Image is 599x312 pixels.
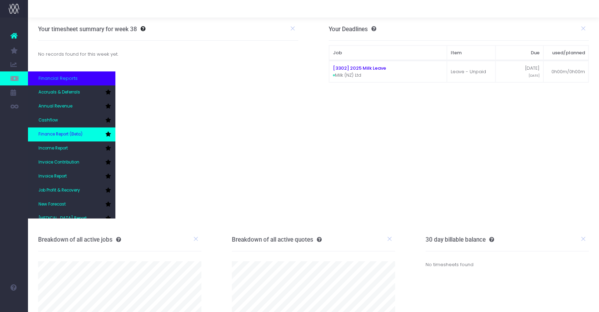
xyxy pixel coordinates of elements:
[28,155,115,169] a: Invoice Contribution
[447,61,495,82] td: Leave - Unpaid
[551,68,585,75] span: 0h00m/0h00m
[447,46,495,60] th: Item: activate to sort column ascending
[333,65,386,71] a: [3302] 2025 Milk Leave
[38,117,58,124] span: Cashflow
[28,183,115,197] a: Job Profit & Recovery
[38,187,80,194] span: Job Profit & Recovery
[9,298,19,308] img: images/default_profile_image.png
[38,215,87,222] span: [MEDICAL_DATA] Report
[38,131,83,138] span: Finance Report (Beta)
[28,141,115,155] a: Income Report
[38,201,66,208] span: New Forecast
[232,236,322,243] h3: Breakdown of all active quotes
[28,127,115,141] a: Finance Report (Beta)
[426,236,494,243] h3: 30 day billable balance
[28,99,115,113] a: Annual Revenue
[28,113,115,127] a: Cashflow
[38,145,68,152] span: Income Report
[38,159,79,166] span: Invoice Contribution
[38,173,67,180] span: Invoice Report
[33,51,304,58] div: No records found for this week yet.
[329,61,447,82] td: Milk (NZ) Ltd
[495,61,543,82] td: [DATE]
[28,169,115,183] a: Invoice Report
[495,46,543,60] th: Due: activate to sort column ascending
[38,26,137,33] h3: Your timesheet summary for week 38
[329,46,447,60] th: Job: activate to sort column ascending
[38,103,72,110] span: Annual Revenue
[529,73,540,78] span: [DATE]
[38,236,121,243] h3: Breakdown of all active jobs
[28,85,115,99] a: Accruals & Deferrals
[426,251,589,278] div: No timesheets found
[543,46,589,60] th: used/planned: activate to sort column ascending
[28,212,115,226] a: [MEDICAL_DATA] Report
[329,26,376,33] h3: Your Deadlines
[28,197,115,212] a: New Forecast
[38,75,78,82] span: Financial Reports
[38,89,80,96] span: Accruals & Deferrals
